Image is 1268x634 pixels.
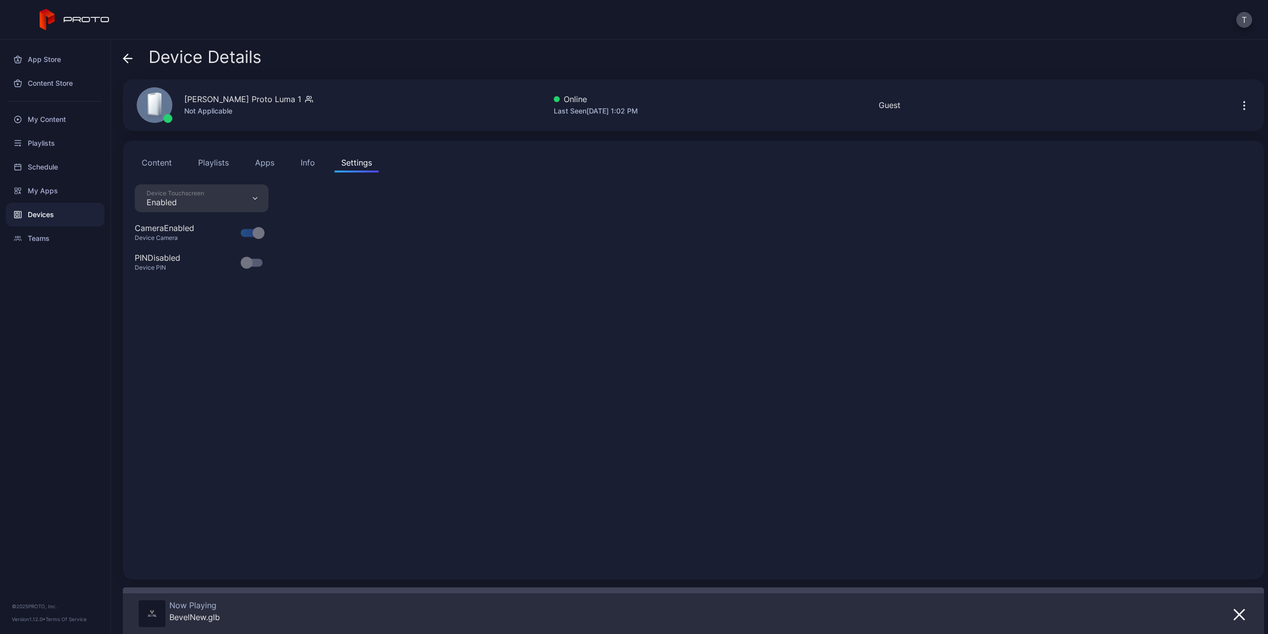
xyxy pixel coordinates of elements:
[6,131,105,155] a: Playlists
[147,189,204,197] div: Device Touchscreen
[135,264,192,272] div: Device PIN
[184,105,313,117] div: Not Applicable
[135,252,180,264] div: PIN Disabled
[6,108,105,131] a: My Content
[12,616,46,622] span: Version 1.12.0 •
[135,184,268,212] button: Device TouchscreenEnabled
[334,153,379,173] button: Settings
[6,155,105,179] a: Schedule
[1236,12,1252,28] button: T
[248,153,281,173] button: Apps
[6,203,105,227] a: Devices
[184,93,301,105] div: [PERSON_NAME] Proto Luma 1
[6,179,105,203] a: My Apps
[169,612,220,622] div: BevelNew.glb
[554,93,638,105] div: Online
[135,234,206,242] div: Device Camera
[879,99,900,111] div: Guest
[554,105,638,117] div: Last Seen [DATE] 1:02 PM
[147,197,204,207] div: Enabled
[341,157,372,169] div: Settings
[191,153,236,173] button: Playlists
[135,153,179,173] button: Content
[135,222,194,234] div: Camera Enabled
[294,153,322,173] button: Info
[6,71,105,95] a: Content Store
[6,48,105,71] a: App Store
[149,48,262,66] span: Device Details
[12,602,99,610] div: © 2025 PROTO, Inc.
[169,600,220,610] div: Now Playing
[46,616,87,622] a: Terms Of Service
[6,227,105,250] a: Teams
[301,157,315,169] div: Info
